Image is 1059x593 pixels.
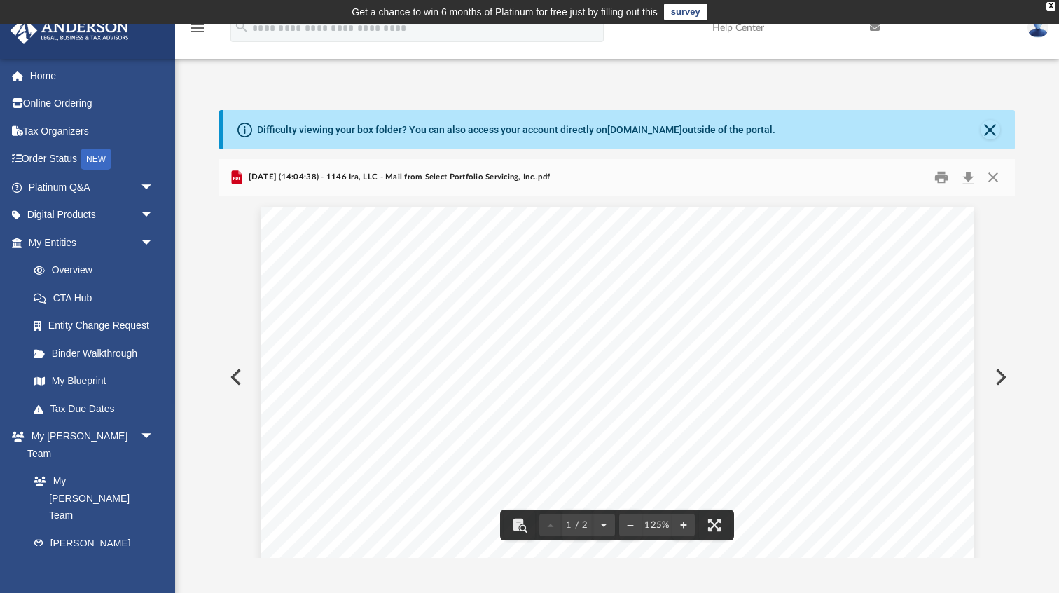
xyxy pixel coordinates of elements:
[672,510,695,540] button: Zoom in
[1046,2,1055,11] div: close
[219,159,1015,558] div: Preview
[81,149,111,170] div: NEW
[928,167,956,189] button: Print
[642,521,672,530] div: Current zoom level
[10,62,175,90] a: Home
[20,529,168,574] a: [PERSON_NAME] System
[699,510,730,540] button: Enter fullscreen
[20,284,175,312] a: CTA Hub
[189,27,206,36] a: menu
[10,423,168,468] a: My [PERSON_NAME] Teamarrow_drop_down
[607,124,682,135] a: [DOMAIN_NAME]
[981,167,1006,189] button: Close
[10,90,175,118] a: Online Ordering
[955,167,981,189] button: Download
[219,196,1015,558] div: File preview
[10,145,175,174] a: Order StatusNEW
[593,510,615,540] button: Next page
[245,171,550,184] span: [DATE] (14:04:38) - 1146 Ira, LLC - Mail from Select Portfolio Servicing, Inc..pdf
[20,395,175,423] a: Tax Due Dates
[257,123,775,137] div: Difficulty viewing your box folder? You can also access your account directly on outside of the p...
[352,4,658,20] div: Get a chance to win 6 months of Platinum for free just by filling out this
[20,312,175,340] a: Entity Change Request
[562,510,593,540] button: 1 / 2
[984,357,1015,397] button: Next File
[10,201,175,229] a: Digital Productsarrow_drop_down
[20,468,161,530] a: My [PERSON_NAME] Team
[189,20,206,36] i: menu
[219,357,250,397] button: Previous File
[20,339,175,367] a: Binder Walkthrough
[234,19,249,34] i: search
[981,120,1000,139] button: Close
[20,257,175,285] a: Overview
[219,196,1015,558] div: Document Viewer
[140,423,168,451] span: arrow_drop_down
[10,229,175,257] a: My Entitiesarrow_drop_down
[10,173,175,201] a: Platinum Q&Aarrow_drop_down
[6,17,133,44] img: Anderson Advisors Platinum Portal
[1027,18,1048,38] img: User Pic
[20,367,168,395] a: My Blueprint
[140,229,168,257] span: arrow_drop_down
[10,117,175,145] a: Tax Organizers
[140,201,168,230] span: arrow_drop_down
[140,173,168,202] span: arrow_drop_down
[619,510,642,540] button: Zoom out
[562,521,593,530] span: 1 / 2
[664,4,707,20] a: survey
[504,510,535,540] button: Toggle findbar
